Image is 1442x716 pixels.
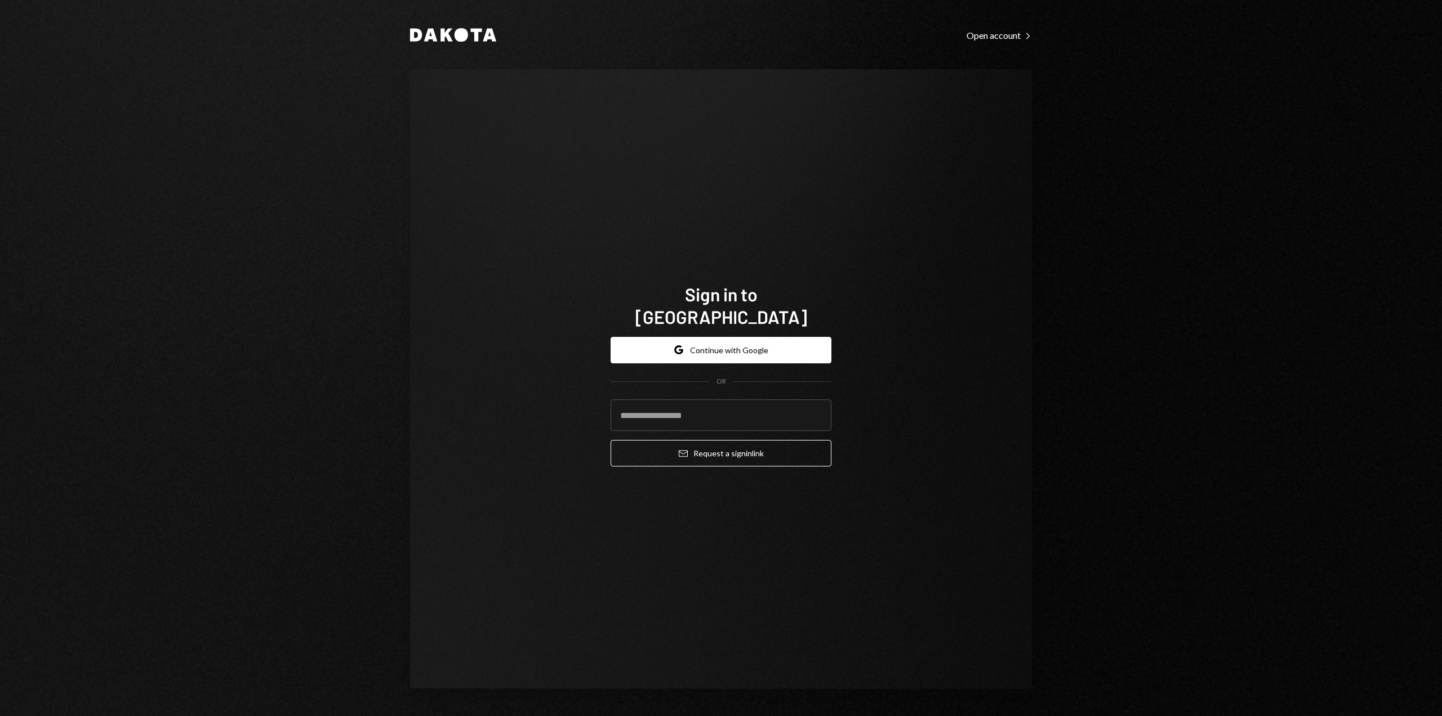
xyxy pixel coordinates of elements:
[611,337,831,363] button: Continue with Google
[716,377,726,386] div: OR
[611,283,831,328] h1: Sign in to [GEOGRAPHIC_DATA]
[611,440,831,466] button: Request a signinlink
[967,30,1032,41] div: Open account
[967,29,1032,41] a: Open account
[809,408,822,422] keeper-lock: Open Keeper Popup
